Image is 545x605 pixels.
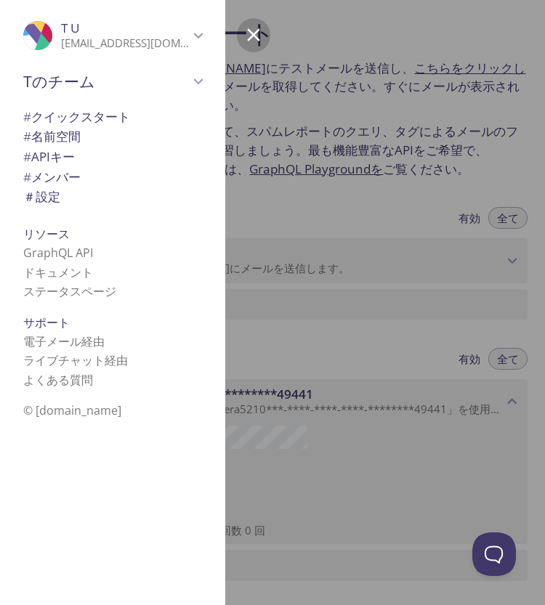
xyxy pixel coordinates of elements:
[23,188,36,205] font: ＃
[12,147,214,167] div: APIキー
[31,108,130,125] font: クイックスタート
[12,12,214,60] div: TU
[23,402,121,418] font: © [DOMAIN_NAME]
[47,372,93,388] font: ある質問
[23,128,31,145] font: #
[12,62,214,100] div: Tのチーム
[23,70,95,92] font: Tのチーム
[12,107,214,127] div: クイックスタート
[36,188,60,205] font: 設定
[23,226,70,242] font: リソース
[31,148,75,165] font: APIキー
[237,18,270,52] button: Menu
[472,532,516,576] iframe: ヘルプスカウトビーコン - オープン
[12,167,214,187] div: メンバー
[31,128,81,145] font: 名前空間
[31,168,81,185] font: メンバー
[23,168,31,185] font: #
[23,314,70,330] font: サポート
[23,264,93,280] a: ドキュメント
[23,352,128,368] font: ライブチャット経由
[12,126,214,147] div: 名前空間
[23,333,105,349] font: 電子メール経由
[23,372,47,388] font: よく
[23,245,93,261] a: GraphQL API
[70,20,79,36] font: U
[12,187,214,207] div: チーム設定
[61,20,68,36] font: T
[23,108,31,125] font: #
[61,36,236,50] font: [EMAIL_ADDRESS][DOMAIN_NAME]
[23,148,31,165] font: #
[23,283,116,299] a: ステータスページ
